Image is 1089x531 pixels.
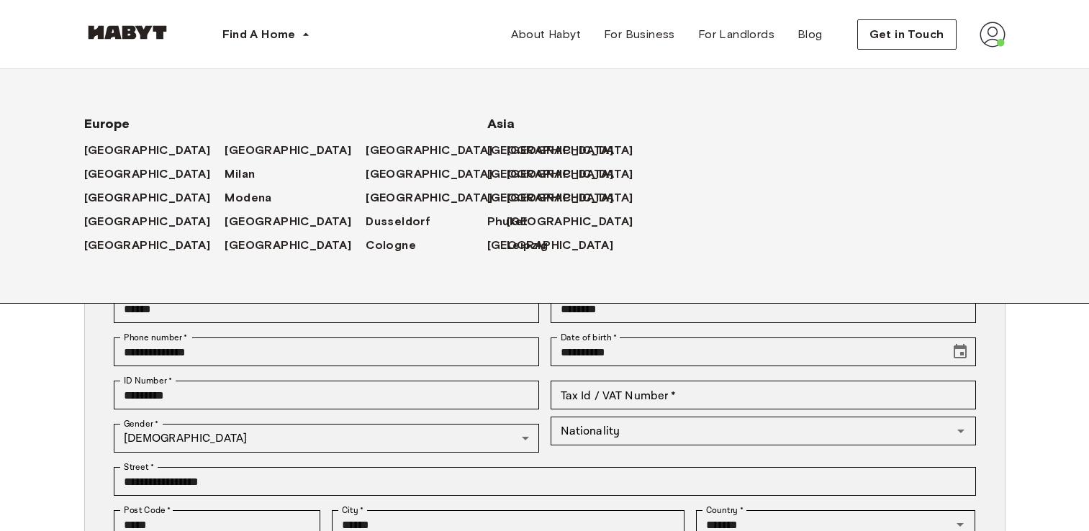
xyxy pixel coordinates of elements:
[487,115,602,132] span: Asia
[366,165,492,183] span: [GEOGRAPHIC_DATA]
[487,237,628,254] a: [GEOGRAPHIC_DATA]
[124,374,172,387] label: ID Number
[225,142,366,159] a: [GEOGRAPHIC_DATA]
[225,213,366,230] a: [GEOGRAPHIC_DATA]
[84,237,225,254] a: [GEOGRAPHIC_DATA]
[84,213,211,230] span: [GEOGRAPHIC_DATA]
[124,331,188,344] label: Phone number
[366,142,492,159] span: [GEOGRAPHIC_DATA]
[225,189,271,206] span: Modena
[84,25,171,40] img: Habyt
[366,237,416,254] span: Cologne
[561,331,617,344] label: Date of birth
[980,22,1006,47] img: avatar
[225,237,366,254] a: [GEOGRAPHIC_DATA]
[124,417,158,430] label: Gender
[706,504,744,517] label: Country
[366,165,507,183] a: [GEOGRAPHIC_DATA]
[500,20,592,49] a: About Habyt
[604,26,675,43] span: For Business
[222,26,296,43] span: Find A Home
[84,142,225,159] a: [GEOGRAPHIC_DATA]
[225,213,351,230] span: [GEOGRAPHIC_DATA]
[84,165,211,183] span: [GEOGRAPHIC_DATA]
[124,460,154,473] label: Street
[487,165,628,183] a: [GEOGRAPHIC_DATA]
[487,213,543,230] a: Phuket
[366,213,430,230] span: Dusseldorf
[84,115,441,132] span: Europe
[342,504,364,517] label: City
[487,142,628,159] a: [GEOGRAPHIC_DATA]
[225,189,286,206] a: Modena
[487,213,528,230] span: Phuket
[487,189,614,206] span: [GEOGRAPHIC_DATA]
[84,165,225,183] a: [GEOGRAPHIC_DATA]
[84,237,211,254] span: [GEOGRAPHIC_DATA]
[946,337,975,366] button: Choose date, selected date is Jan 20, 1986
[507,142,648,159] a: [GEOGRAPHIC_DATA]
[487,237,614,254] span: [GEOGRAPHIC_DATA]
[507,189,648,206] a: [GEOGRAPHIC_DATA]
[366,142,507,159] a: [GEOGRAPHIC_DATA]
[84,189,211,206] span: [GEOGRAPHIC_DATA]
[507,213,648,230] a: [GEOGRAPHIC_DATA]
[507,165,648,183] a: [GEOGRAPHIC_DATA]
[225,165,269,183] a: Milan
[84,142,211,159] span: [GEOGRAPHIC_DATA]
[857,19,957,50] button: Get in Touch
[366,213,445,230] a: Dusseldorf
[225,142,351,159] span: [GEOGRAPHIC_DATA]
[487,189,628,206] a: [GEOGRAPHIC_DATA]
[507,213,633,230] span: [GEOGRAPHIC_DATA]
[698,26,774,43] span: For Landlords
[511,26,581,43] span: About Habyt
[786,20,834,49] a: Blog
[797,26,823,43] span: Blog
[366,189,492,206] span: [GEOGRAPHIC_DATA]
[225,237,351,254] span: [GEOGRAPHIC_DATA]
[366,237,430,254] a: Cologne
[487,165,614,183] span: [GEOGRAPHIC_DATA]
[366,189,507,206] a: [GEOGRAPHIC_DATA]
[869,26,944,43] span: Get in Touch
[114,424,539,453] div: [DEMOGRAPHIC_DATA]
[84,189,225,206] a: [GEOGRAPHIC_DATA]
[124,504,171,517] label: Post Code
[225,165,255,183] span: Milan
[592,20,687,49] a: For Business
[487,142,614,159] span: [GEOGRAPHIC_DATA]
[84,213,225,230] a: [GEOGRAPHIC_DATA]
[687,20,786,49] a: For Landlords
[951,421,971,441] button: Open
[211,20,322,49] button: Find A Home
